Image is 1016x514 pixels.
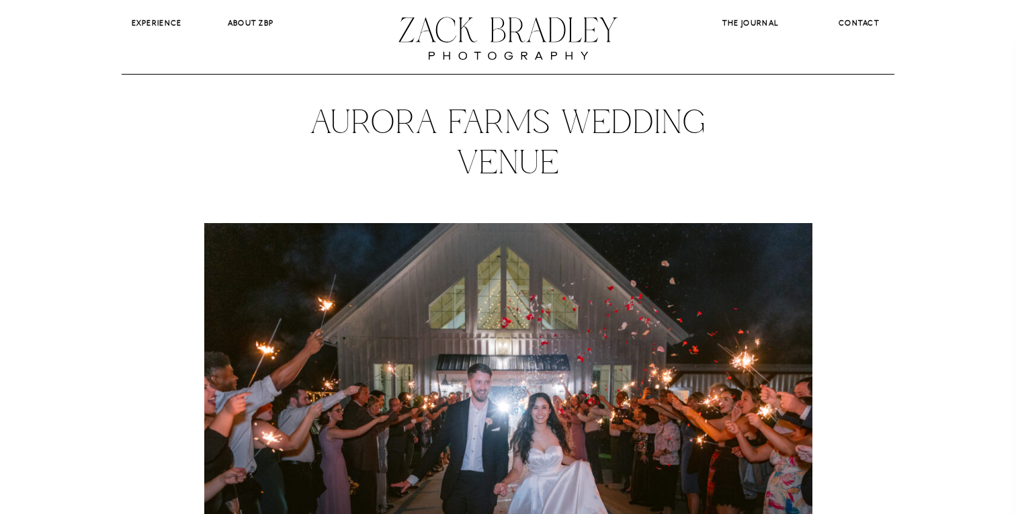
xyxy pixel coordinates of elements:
[228,18,274,28] b: About ZBP
[273,104,743,185] h1: Aurora Farms Wedding Venue
[216,17,286,30] a: About ZBP
[722,18,778,28] b: The Journal
[712,17,788,30] a: The Journal
[827,17,891,30] a: CONTACT
[839,18,880,28] b: CONTACT
[132,18,182,28] b: Experience
[122,17,192,30] a: Experience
